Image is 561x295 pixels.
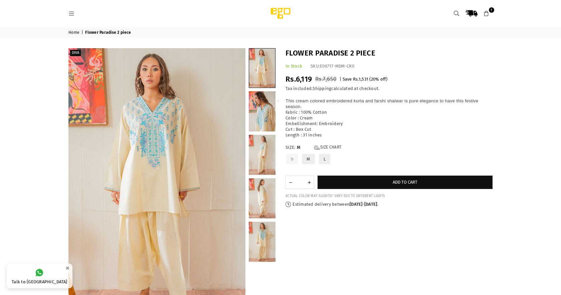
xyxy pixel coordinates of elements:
[81,30,84,35] span: |
[85,30,132,35] span: Flower Paradise 2 piece
[343,77,352,82] span: Save
[318,176,493,189] button: Add to cart
[286,194,493,198] div: ACTUAL COLOR MAY SLIGHTLY VARY DUE TO DIFFERENT LIGHTS
[489,7,494,13] span: 1
[70,50,81,56] label: Diva
[369,77,387,82] span: ( % off)
[301,153,315,165] label: M
[286,64,302,69] span: In Stock
[314,145,341,151] a: Size Chart
[320,64,354,69] span: E06717-MDM-CR0
[277,98,286,103] span: ·
[364,202,377,207] time: [DATE]
[297,145,310,151] span: M
[340,77,341,82] span: |
[286,98,493,138] p: Fabric : 100% Cotton Color : Cream Embellishment: Embroidery Cut : Box Cut Length : 31 inches
[65,11,77,16] a: Menu
[7,264,72,288] a: Talk to [GEOGRAPHIC_DATA]
[68,30,80,35] a: Home
[286,153,299,165] label: S
[286,86,493,92] div: Tax included. calculated at checkout.
[63,263,71,274] button: ×
[286,202,493,207] p: Estimated delivery between - .
[286,48,493,59] h1: Flower Paradise 2 piece
[252,7,309,20] img: Ego
[350,202,363,207] time: [DATE]
[286,98,479,109] span: This cream colored embroidered kurta and farshi shalwar is pure elegance to have this festive sea...
[313,86,331,91] a: Shipping
[63,27,498,38] nav: breadcrumbs
[371,77,376,82] span: 20
[393,180,417,185] span: Add to cart
[286,75,312,84] span: Rs.6,119
[311,64,354,69] div: SKU:
[286,176,314,189] quantity-input: Quantity
[286,145,493,151] label: Size:
[315,76,336,83] span: Rs.7,650
[481,7,493,19] a: 1
[450,7,462,19] a: Search
[318,153,331,165] label: L
[353,77,368,82] span: Rs.1,531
